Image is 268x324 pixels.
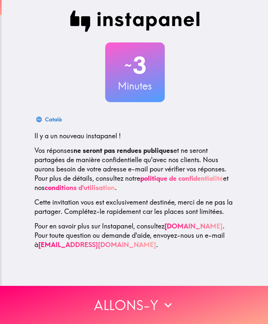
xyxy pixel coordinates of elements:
[34,222,236,249] p: Pour en savoir plus sur Instapanel, consultez . Pour toute question ou demande d'aide, envoyez-no...
[38,240,156,249] a: [EMAIL_ADDRESS][DOMAIN_NAME]
[45,183,115,192] a: conditions d'utilisation
[34,132,121,140] span: Il y a un nouveau instapanel !
[34,146,236,192] p: Vos réponses et ne seront partagées de manière confidentielle qu'avec nos clients. Nous aurons be...
[123,55,133,75] span: ~
[34,113,65,126] button: Català
[105,79,165,93] h3: Minutes
[140,174,223,182] a: politique de confidentialité
[70,11,200,32] img: Instapanel
[164,222,223,230] a: [DOMAIN_NAME]
[34,198,236,216] p: Cette invitation vous est exclusivement destinée, merci de ne pas la partager. Complétez-le rapid...
[105,52,165,79] h2: 3
[45,115,62,124] div: Català
[73,146,173,155] b: ne seront pas rendues publiques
